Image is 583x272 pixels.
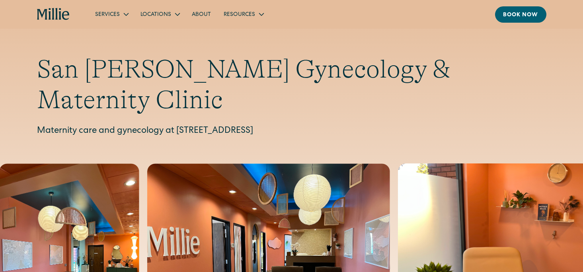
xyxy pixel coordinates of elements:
[224,11,255,19] div: Resources
[495,6,546,23] a: Book now
[134,8,185,21] div: Locations
[185,8,217,21] a: About
[89,8,134,21] div: Services
[37,125,546,138] p: Maternity care and gynecology at [STREET_ADDRESS]
[37,8,70,21] a: home
[217,8,269,21] div: Resources
[95,11,120,19] div: Services
[37,54,546,115] h1: San [PERSON_NAME] Gynecology & Maternity Clinic
[140,11,171,19] div: Locations
[503,11,538,19] div: Book now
